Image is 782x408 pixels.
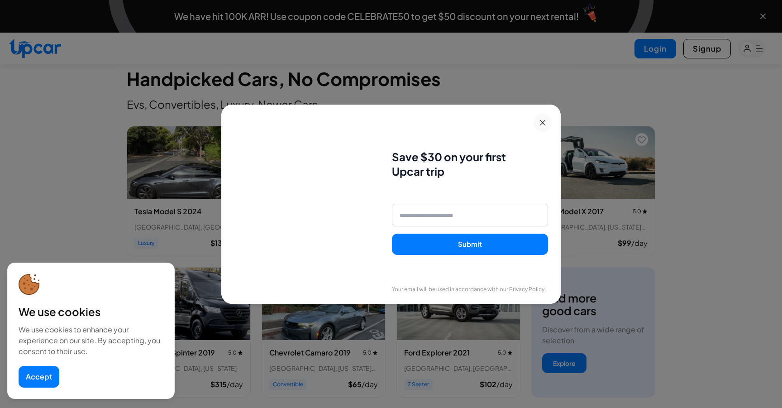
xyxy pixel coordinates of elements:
div: We use cookies [19,304,163,319]
img: Family enjoying car ride [221,105,379,304]
p: Your email will be used in accordance with our Privacy Policy. [392,286,548,293]
h3: Save $30 on your first Upcar trip [392,149,548,178]
img: cookie-icon.svg [19,274,40,295]
div: We use cookies to enhance your experience on our site. By accepting, you consent to their use. [19,324,163,357]
button: Submit [392,234,548,255]
button: Accept [19,366,59,388]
